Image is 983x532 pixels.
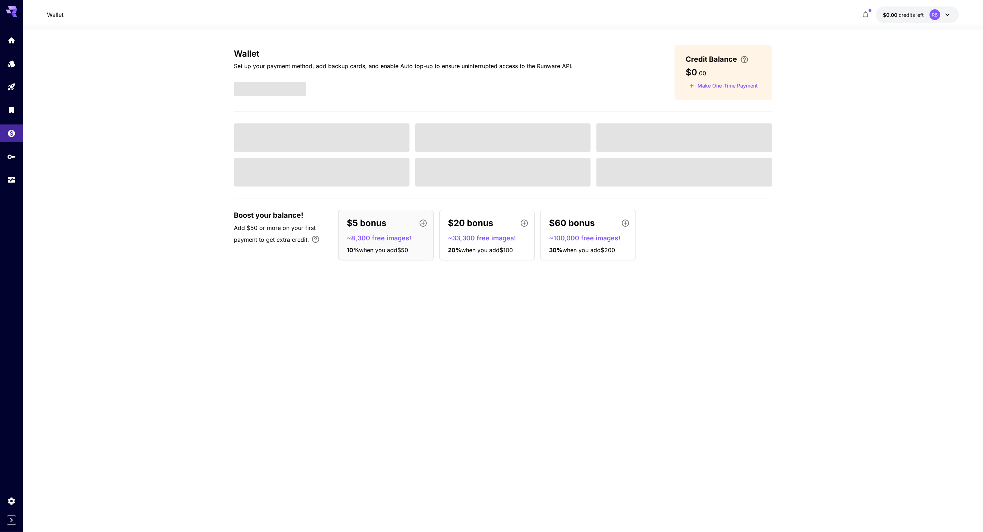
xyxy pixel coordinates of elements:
[347,233,430,243] p: ~8,300 free images!
[234,49,573,59] h3: Wallet
[686,80,761,91] button: Make a one-time, non-recurring payment
[234,210,304,221] span: Boost your balance!
[7,36,16,45] div: Home
[930,9,940,20] div: RB
[549,246,563,254] span: 30 %
[448,246,462,254] span: 20 %
[308,232,323,246] button: Bonus applies only to your first payment, up to 30% on the first $1,000.
[549,233,633,243] p: ~100,000 free images!
[347,217,387,230] p: $5 bonus
[686,54,737,65] span: Credit Balance
[47,10,63,19] a: Wallet
[7,59,16,68] div: Models
[7,175,16,184] div: Usage
[234,224,316,243] span: Add $50 or more on your first payment to get extra credit.
[448,233,531,243] p: ~33,300 free images!
[7,496,16,505] div: Settings
[7,129,16,138] div: Wallet
[876,6,959,23] button: $0.00RB
[7,152,16,161] div: API Keys
[7,105,16,114] div: Library
[737,55,752,64] button: Enter your card details and choose an Auto top-up amount to avoid service interruptions. We'll au...
[899,12,924,18] span: credits left
[234,62,573,70] p: Set up your payment method, add backup cards, and enable Auto top-up to ensure uninterrupted acce...
[448,217,493,230] p: $20 bonus
[698,70,706,77] span: . 00
[686,67,698,77] span: $0
[462,246,513,254] span: when you add $100
[883,11,924,19] div: $0.00
[47,10,63,19] nav: breadcrumb
[347,246,359,254] span: 10 %
[359,246,408,254] span: when you add $50
[549,217,595,230] p: $60 bonus
[883,12,899,18] span: $0.00
[563,246,615,254] span: when you add $200
[7,83,16,91] div: Playground
[7,515,16,525] button: Expand sidebar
